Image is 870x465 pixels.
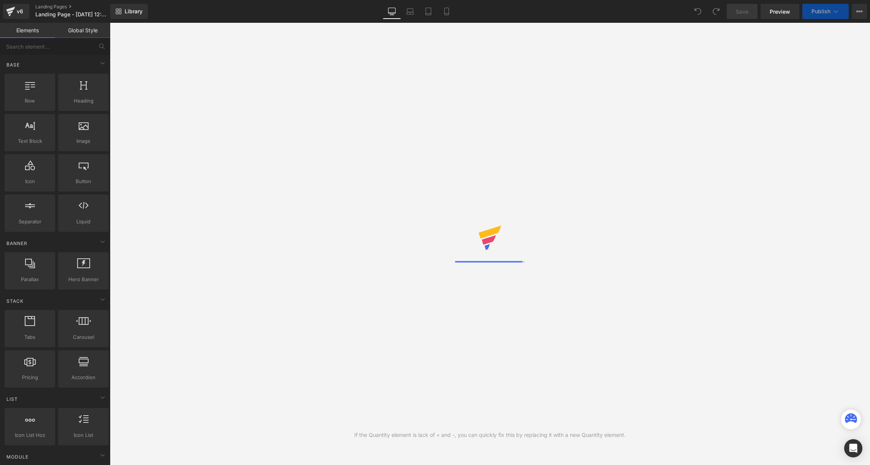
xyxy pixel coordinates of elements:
[60,431,106,439] span: Icon List
[60,137,106,145] span: Image
[3,4,29,19] a: v6
[60,275,106,283] span: Hero Banner
[6,240,28,247] span: Banner
[852,4,867,19] button: More
[35,11,108,17] span: Landing Page - [DATE] 12:52:02
[55,23,110,38] a: Global Style
[7,373,53,381] span: Pricing
[761,4,799,19] a: Preview
[6,395,19,403] span: List
[7,275,53,283] span: Parallax
[7,137,53,145] span: Text Block
[354,431,626,439] div: If the Quantity element is lack of + and -, you can quickly fix this by replacing it with a new Q...
[690,4,705,19] button: Undo
[770,8,790,16] span: Preview
[60,373,106,381] span: Accordion
[15,6,25,16] div: v6
[7,333,53,341] span: Tabs
[35,4,123,10] a: Landing Pages
[6,61,21,68] span: Base
[6,297,24,305] span: Stack
[811,8,830,14] span: Publish
[736,8,748,16] span: Save
[60,333,106,341] span: Carousel
[844,439,862,457] div: Open Intercom Messenger
[401,4,419,19] a: Laptop
[437,4,456,19] a: Mobile
[7,97,53,105] span: Row
[60,218,106,226] span: Liquid
[7,218,53,226] span: Separator
[60,177,106,185] span: Button
[6,453,29,460] span: Module
[110,4,148,19] a: New Library
[708,4,724,19] button: Redo
[7,177,53,185] span: Icon
[383,4,401,19] a: Desktop
[125,8,143,15] span: Library
[7,431,53,439] span: Icon List Hoz
[60,97,106,105] span: Heading
[802,4,849,19] button: Publish
[419,4,437,19] a: Tablet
